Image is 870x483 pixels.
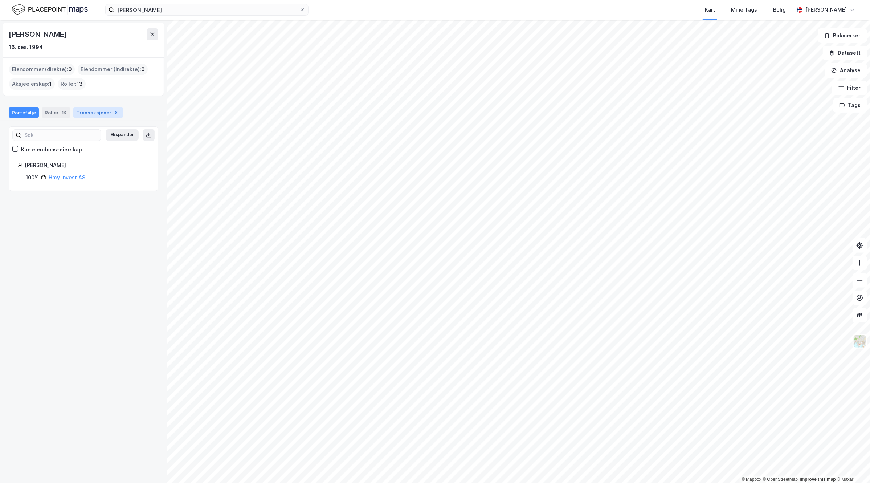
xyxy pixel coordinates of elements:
a: Improve this map [800,477,836,482]
div: Mine Tags [731,5,757,14]
span: 0 [68,65,72,74]
div: Portefølje [9,107,39,118]
span: 13 [77,80,83,88]
div: 100% [26,173,39,182]
div: Eiendommer (Indirekte) : [78,64,148,75]
div: Roller [42,107,70,118]
div: Eiendommer (direkte) : [9,64,75,75]
img: logo.f888ab2527a4732fd821a326f86c7f29.svg [12,3,88,16]
div: 13 [60,109,68,116]
img: Z [853,334,867,348]
iframe: Chat Widget [834,448,870,483]
div: [PERSON_NAME] [805,5,847,14]
div: Kart [705,5,715,14]
div: [PERSON_NAME] [9,28,68,40]
div: [PERSON_NAME] [25,161,149,170]
button: Datasett [823,46,867,60]
span: 1 [49,80,52,88]
div: Kun eiendoms-eierskap [21,145,82,154]
input: Søk [21,130,101,141]
a: OpenStreetMap [763,477,798,482]
div: Aksjeeierskap : [9,78,55,90]
button: Analyse [825,63,867,78]
button: Filter [832,81,867,95]
div: Roller : [58,78,86,90]
div: 16. des. 1994 [9,43,43,52]
div: Transaksjoner [73,107,123,118]
span: 0 [141,65,145,74]
button: Ekspander [106,129,139,141]
a: Mapbox [742,477,761,482]
input: Søk på adresse, matrikkel, gårdeiere, leietakere eller personer [114,4,299,15]
div: 8 [113,109,120,116]
button: Bokmerker [818,28,867,43]
button: Tags [833,98,867,113]
div: Bolig [773,5,786,14]
a: Hmy Invest AS [49,174,85,180]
